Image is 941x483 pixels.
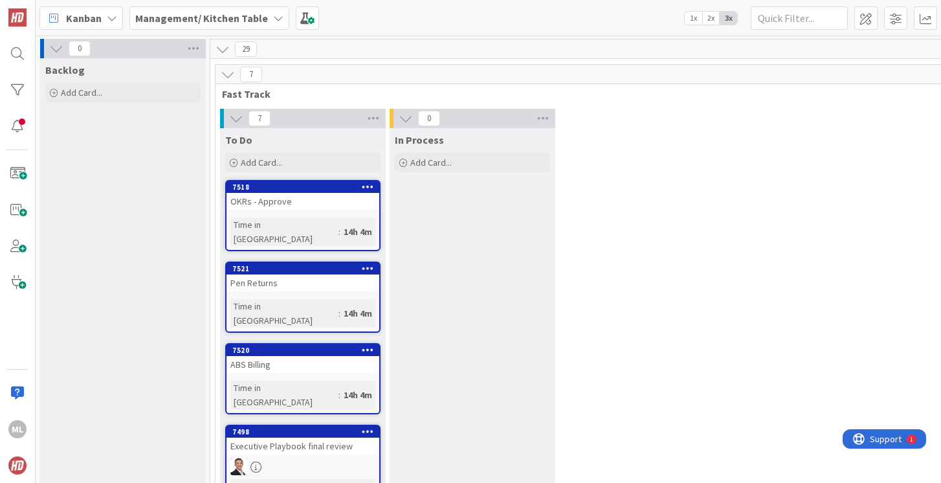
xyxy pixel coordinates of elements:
div: 7518OKRs - Approve [227,181,379,210]
span: Support [27,2,59,17]
div: 7521Pen Returns [227,263,379,291]
span: 29 [235,41,257,57]
b: Management/ Kitchen Table [135,12,268,25]
span: 2x [702,12,720,25]
img: SL [230,458,247,475]
div: 7518 [232,183,379,192]
span: 7 [249,111,271,126]
div: Pen Returns [227,275,379,291]
div: ML [8,420,27,438]
div: 14h 4m [340,388,375,402]
div: OKRs - Approve [227,193,379,210]
span: 0 [69,41,91,56]
div: 7520ABS Billing [227,344,379,373]
span: Add Card... [61,87,102,98]
div: 14h 4m [340,225,375,239]
img: avatar [8,456,27,475]
span: 3x [720,12,737,25]
span: To Do [225,133,252,146]
div: 7498 [227,426,379,438]
div: Time in [GEOGRAPHIC_DATA] [230,299,338,328]
span: Add Card... [410,157,452,168]
div: 7518 [227,181,379,193]
div: 7520 [232,346,379,355]
div: 14h 4m [340,306,375,320]
div: Time in [GEOGRAPHIC_DATA] [230,218,338,246]
div: Time in [GEOGRAPHIC_DATA] [230,381,338,409]
span: : [338,225,340,239]
img: Visit kanbanzone.com [8,8,27,27]
span: 7 [240,67,262,82]
span: 1x [685,12,702,25]
div: ABS Billing [227,356,379,373]
span: : [338,306,340,320]
span: : [338,388,340,402]
span: Kanban [66,10,102,26]
div: Executive Playbook final review [227,438,379,455]
span: 0 [418,111,440,126]
span: Backlog [45,63,85,76]
input: Quick Filter... [751,6,848,30]
div: SL [227,458,379,475]
div: 7521 [227,263,379,275]
div: 7521 [232,264,379,273]
span: Add Card... [241,157,282,168]
div: 7498Executive Playbook final review [227,426,379,455]
div: 7520 [227,344,379,356]
div: 7498 [232,427,379,436]
span: In Process [395,133,444,146]
div: 1 [67,5,71,16]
